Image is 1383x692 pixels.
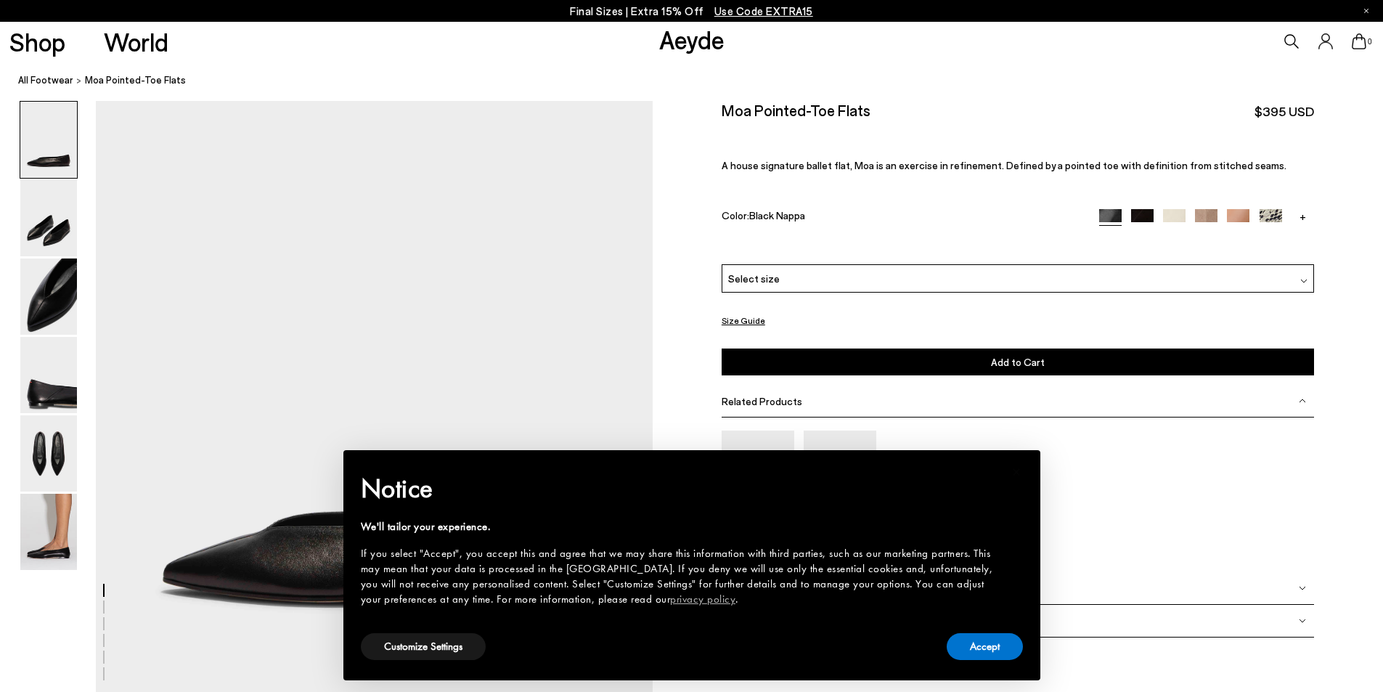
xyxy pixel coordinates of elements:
div: Color: [722,209,1080,226]
span: Related Products [722,395,802,407]
span: Navigate to /collections/ss25-final-sizes [714,4,813,17]
div: We'll tailor your experience. [361,519,1000,534]
a: privacy policy [670,592,735,606]
img: svg%3E [1299,585,1306,592]
img: Harriet Pointed Ankle Boots [722,431,794,527]
img: svg%3E [1299,617,1306,624]
a: + [1292,209,1314,222]
a: Shop [9,29,65,54]
button: Accept [947,633,1023,660]
span: 0 [1366,38,1374,46]
span: Moa Pointed-Toe Flats [85,73,186,88]
div: If you select "Accept", you accept this and agree that we may share this information with third p... [361,546,1000,607]
h2: Notice [361,470,1000,508]
button: Size Guide [722,312,765,330]
a: World [104,29,168,54]
nav: breadcrumb [18,61,1383,101]
button: Close this notice [1000,455,1035,489]
button: Customize Settings [361,633,486,660]
img: Moa Pointed-Toe Flats - Image 4 [20,337,77,413]
span: Add to Cart [991,356,1045,368]
img: Moa Pointed-Toe Flats - Image 5 [20,415,77,492]
h2: Moa Pointed-Toe Flats [722,101,870,119]
span: Black Nappa [749,209,805,221]
span: Select size [728,271,780,286]
p: Final Sizes | Extra 15% Off [570,2,813,20]
button: Add to Cart [722,349,1314,375]
span: × [1012,460,1021,483]
a: 0 [1352,33,1366,49]
img: Moa Pointed-Toe Flats - Image 1 [20,102,77,178]
a: All Footwear [18,73,73,88]
img: svg%3E [1299,397,1306,404]
span: $395 USD [1255,102,1314,121]
img: Moa Pointed-Toe Flats - Image 2 [20,180,77,256]
img: svg%3E [1300,277,1307,285]
img: Moa Pointed-Toe Flats - Image 6 [20,494,77,570]
span: A house signature ballet flat, Moa is an exercise in refinement. Defined by a pointed toe with de... [722,159,1286,171]
img: Moa Pointed-Toe Flats - Image 3 [20,259,77,335]
img: Kiki Suede Chelsea Boots [804,431,876,527]
a: Aeyde [659,24,725,54]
